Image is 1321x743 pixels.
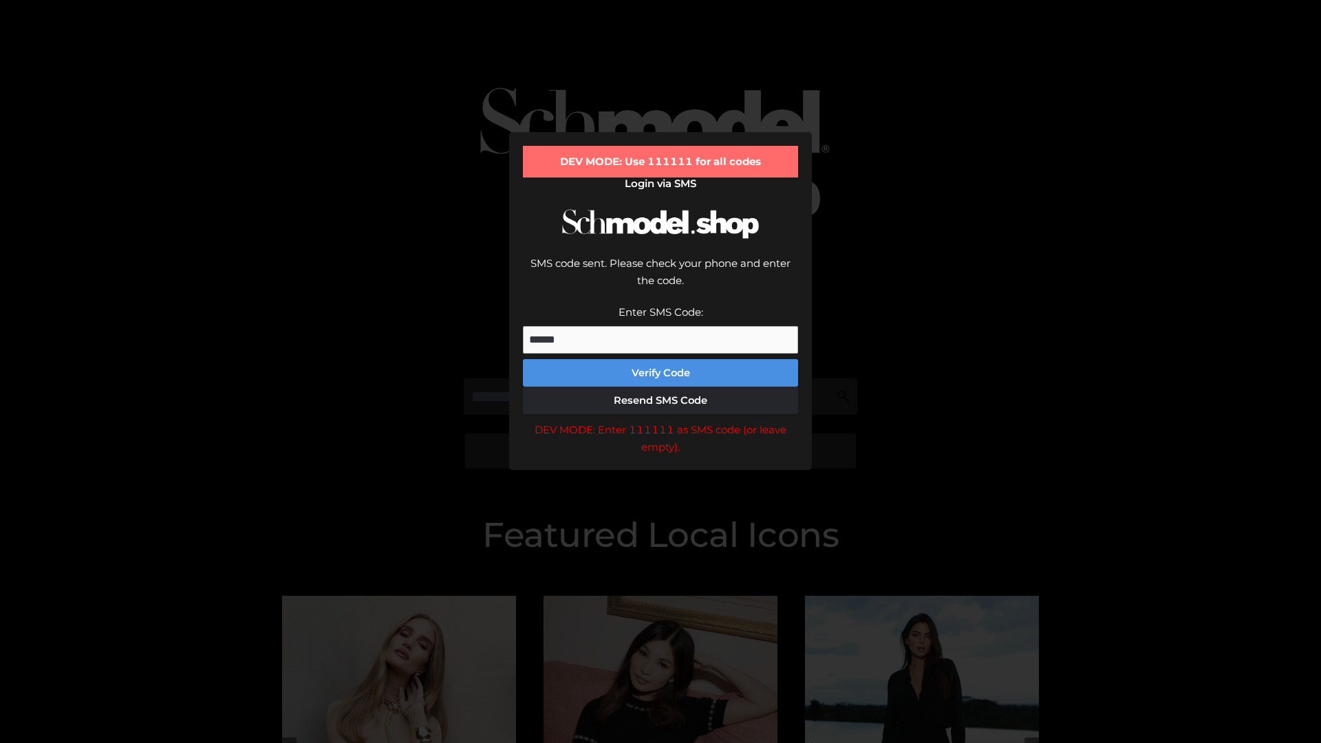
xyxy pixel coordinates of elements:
div: SMS code sent. Please check your phone and enter the code. [523,255,798,303]
button: Verify Code [523,359,798,387]
img: Schmodel Logo [557,197,764,251]
h2: Login via SMS [523,177,798,190]
div: DEV MODE: Enter 111111 as SMS code (or leave empty). [523,421,798,456]
button: Resend SMS Code [523,387,798,414]
div: DEV MODE: Use 111111 for all codes [523,146,798,177]
label: Enter SMS Code: [619,305,703,319]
